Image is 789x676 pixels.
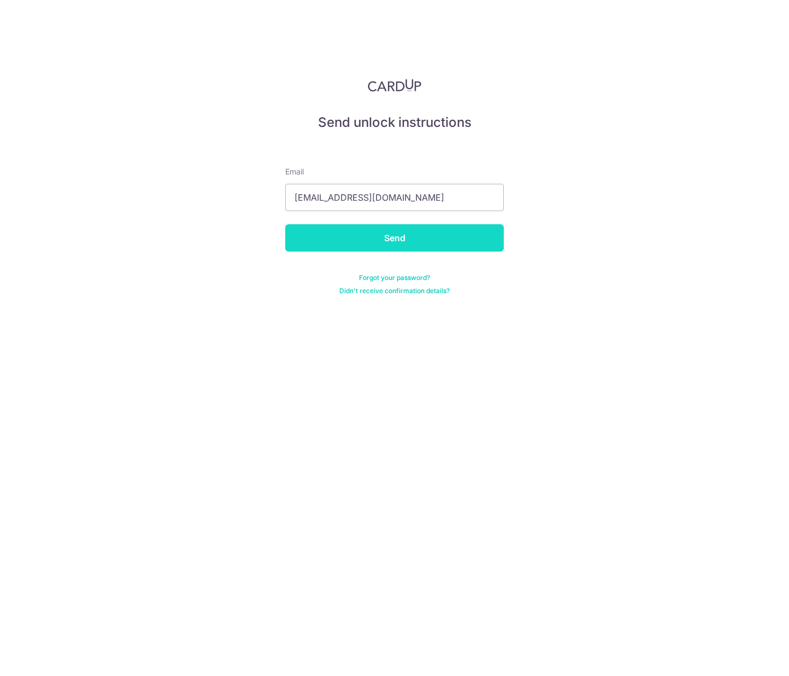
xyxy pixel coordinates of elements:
[285,184,504,211] input: Enter your Email
[285,167,304,176] span: translation missing: en.devise.label.Email
[285,114,504,131] h5: Send unlock instructions
[368,79,421,92] img: CardUp Logo
[339,287,450,295] a: Didn't receive confirmation details?
[359,273,430,282] a: Forgot your password?
[285,224,504,252] input: Send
